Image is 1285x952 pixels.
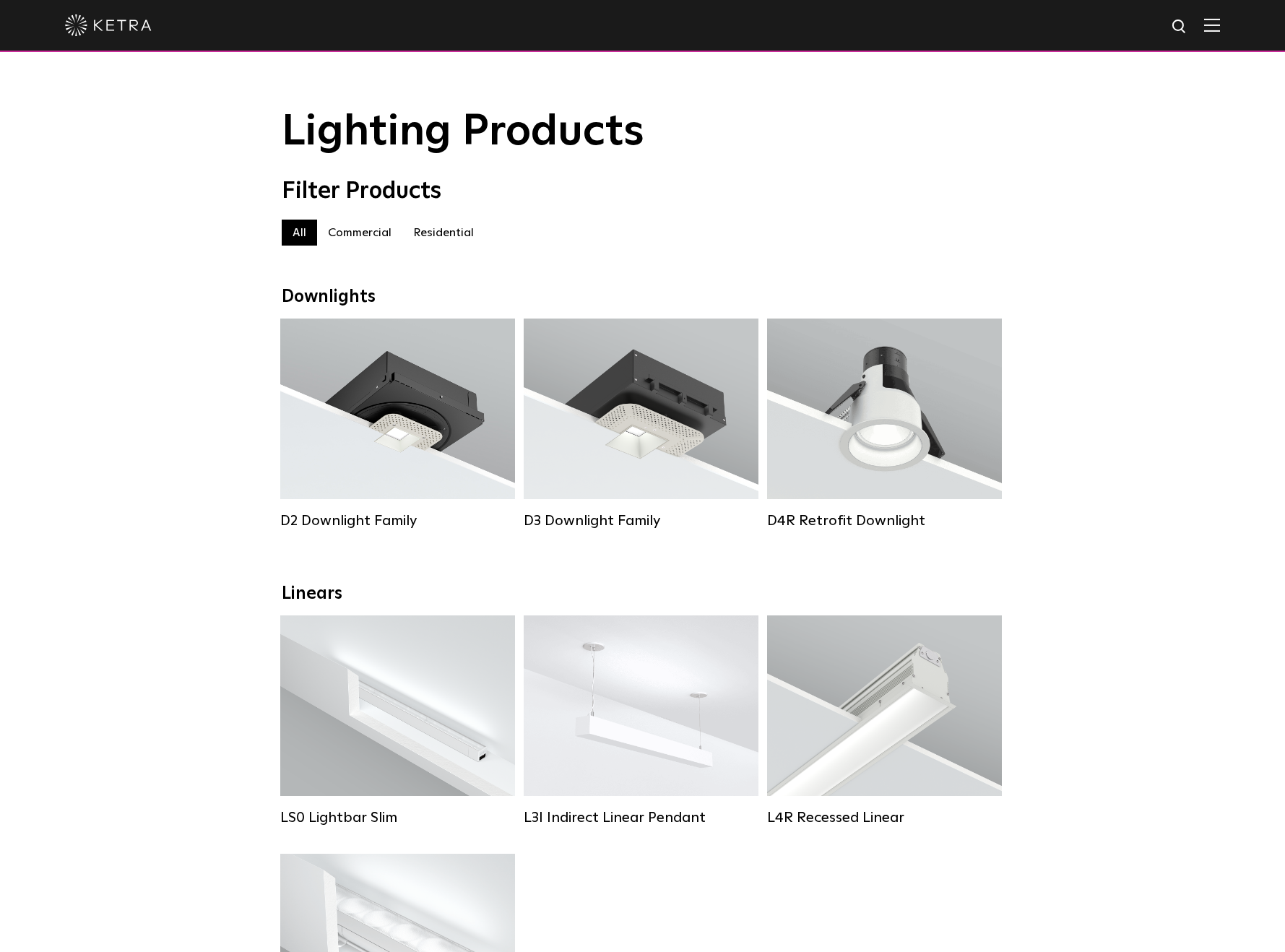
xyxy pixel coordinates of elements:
[767,615,1002,832] a: L4R Recessed Linear Lumen Output:400 / 600 / 800 / 1000Colors:White / BlackControl:Lutron Clear C...
[280,319,515,535] a: D2 Downlight Family Lumen Output:1200Colors:White / Black / Gloss Black / Silver / Bronze / Silve...
[524,809,758,826] div: L3I Indirect Linear Pendant
[767,319,1002,535] a: D4R Retrofit Downlight Lumen Output:800Colors:White / BlackBeam Angles:15° / 25° / 40° / 60°Watta...
[402,220,485,246] label: Residential
[282,111,644,154] span: Lighting Products
[1171,18,1189,36] img: search icon
[282,178,1004,205] div: Filter Products
[282,220,317,246] label: All
[524,319,758,535] a: D3 Downlight Family Lumen Output:700 / 900 / 1100Colors:White / Black / Silver / Bronze / Paintab...
[767,809,1002,826] div: L4R Recessed Linear
[65,14,152,36] img: ketra-logo-2019-white
[767,512,1002,529] div: D4R Retrofit Downlight
[524,512,758,529] div: D3 Downlight Family
[524,615,758,832] a: L3I Indirect Linear Pendant Lumen Output:400 / 600 / 800 / 1000Housing Colors:White / BlackContro...
[1204,18,1220,32] img: Hamburger%20Nav.svg
[280,809,515,826] div: LS0 Lightbar Slim
[282,287,1004,308] div: Downlights
[317,220,402,246] label: Commercial
[280,512,515,529] div: D2 Downlight Family
[282,584,1004,605] div: Linears
[280,615,515,832] a: LS0 Lightbar Slim Lumen Output:200 / 350Colors:White / BlackControl:X96 Controller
